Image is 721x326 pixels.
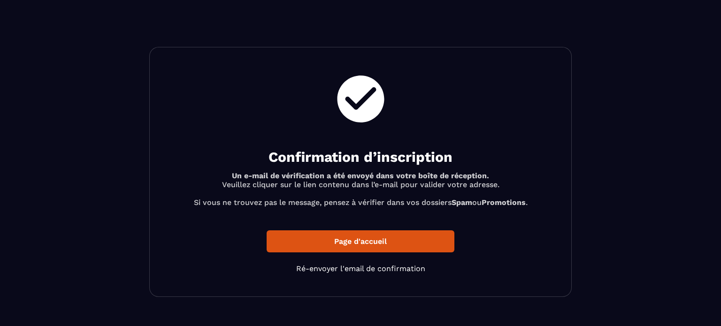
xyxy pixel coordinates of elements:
h2: Confirmation d’inscription [173,148,548,167]
b: Spam [452,198,472,207]
b: Promotions [482,198,526,207]
a: Page d'accueil [267,230,454,252]
b: Un e-mail de vérification a été envoyé dans votre boîte de réception. [232,171,489,180]
p: Veuillez cliquer sur le lien contenu dans l’e-mail pour valider votre adresse. Si vous ne trouvez... [173,171,548,207]
img: check [332,71,389,127]
a: Ré-envoyer l'email de confirmation [296,264,425,273]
